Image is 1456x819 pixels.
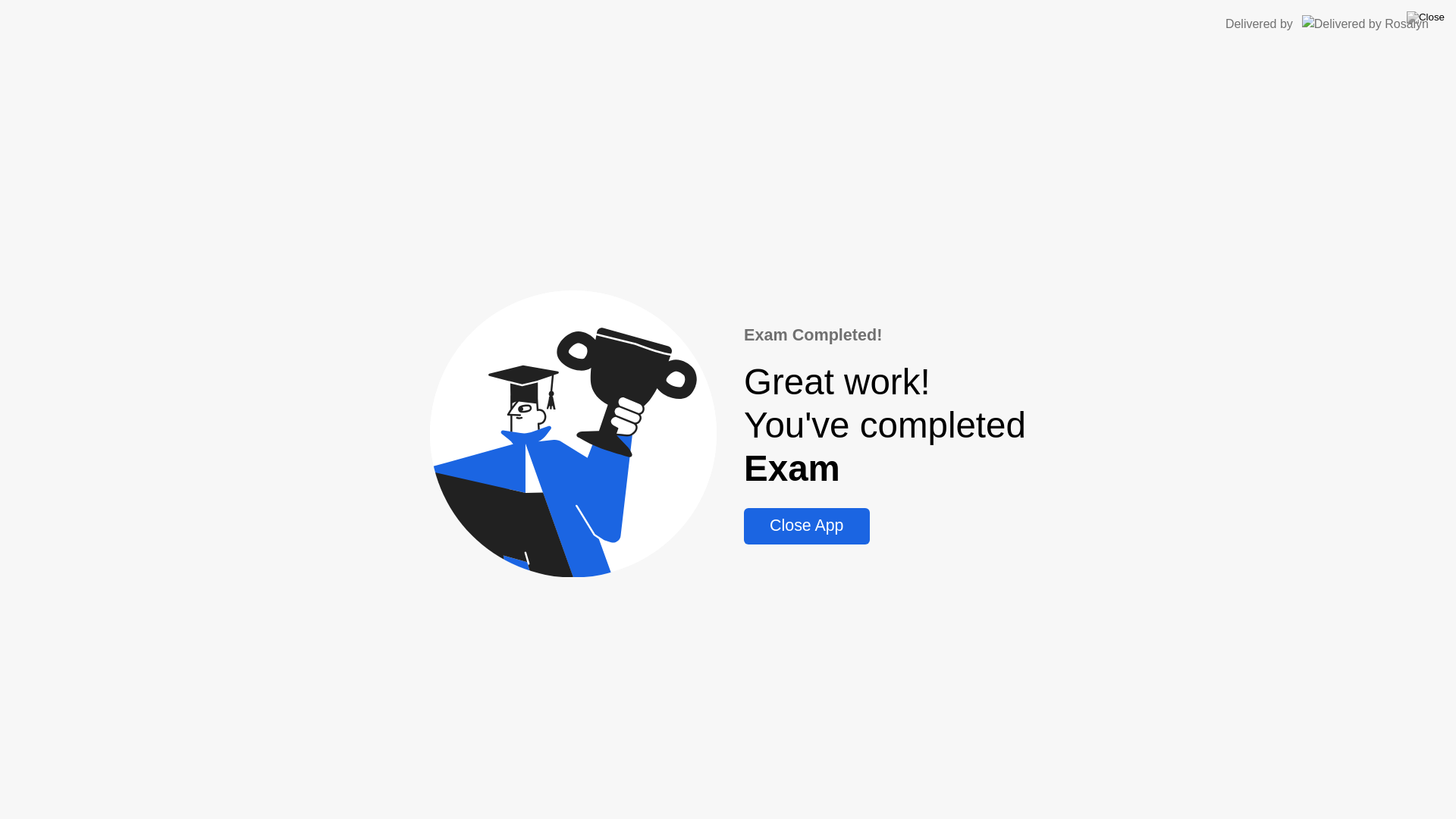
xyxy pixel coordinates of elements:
button: Close App [744,508,869,544]
div: Close App [748,516,864,535]
img: Close [1407,11,1445,24]
img: Delivered by Rosalyn [1302,15,1429,33]
div: Delivered by [1225,15,1293,33]
div: Exam Completed! [744,323,1026,347]
b: Exam [744,448,840,488]
div: Great work! You've completed [744,360,1026,490]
